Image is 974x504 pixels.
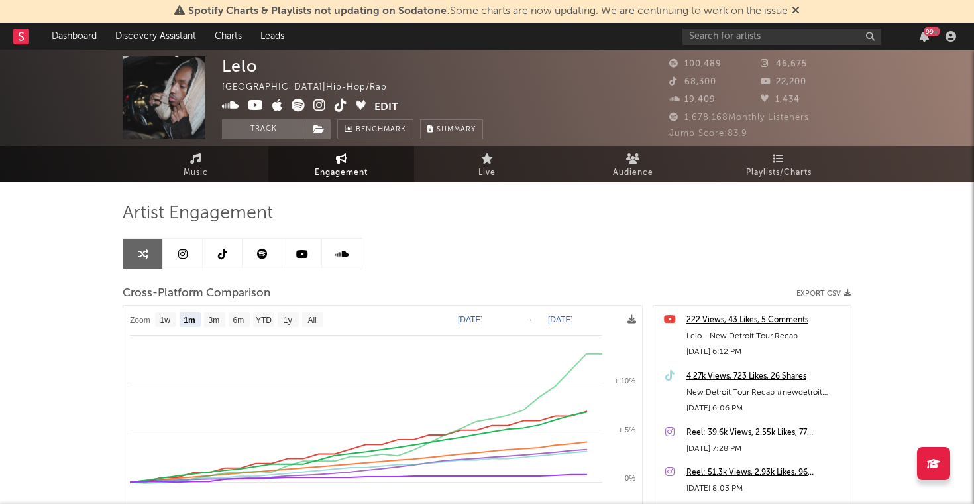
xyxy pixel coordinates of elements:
[315,165,368,181] span: Engagement
[184,165,208,181] span: Music
[796,290,851,298] button: Export CSV
[256,316,272,325] text: YTD
[669,78,716,86] span: 68,300
[188,6,447,17] span: Spotify Charts & Playlists not updating on Sodatone
[761,78,806,86] span: 22,200
[924,27,940,36] div: 99 +
[284,316,292,325] text: 1y
[686,441,844,457] div: [DATE] 7:28 PM
[669,129,747,138] span: Jump Score: 83.9
[478,165,496,181] span: Live
[706,146,851,182] a: Playlists/Charts
[123,146,268,182] a: Music
[205,23,251,50] a: Charts
[222,80,402,95] div: [GEOGRAPHIC_DATA] | Hip-Hop/Rap
[686,369,844,385] a: 4.27k Views, 723 Likes, 26 Shares
[184,316,195,325] text: 1m
[525,315,533,324] text: →
[251,23,294,50] a: Leads
[686,312,844,328] a: 222 Views, 43 Likes, 5 Comments
[233,316,244,325] text: 6m
[420,119,483,139] button: Summary
[761,60,807,68] span: 46,675
[209,316,220,325] text: 3m
[920,31,929,42] button: 99+
[761,95,800,104] span: 1,434
[686,465,844,481] a: Reel: 51.3k Views, 2.93k Likes, 96 Comments
[669,113,809,122] span: 1,678,168 Monthly Listeners
[613,165,653,181] span: Audience
[458,315,483,324] text: [DATE]
[686,344,844,360] div: [DATE] 6:12 PM
[686,401,844,416] div: [DATE] 6:06 PM
[106,23,205,50] a: Discovery Assistant
[437,126,476,133] span: Summary
[548,315,573,324] text: [DATE]
[746,165,812,181] span: Playlists/Charts
[42,23,106,50] a: Dashboard
[669,60,722,68] span: 100,489
[337,119,413,139] a: Benchmark
[615,377,636,385] text: + 10%
[123,206,273,221] span: Artist Engagement
[669,95,716,104] span: 19,409
[356,122,406,138] span: Benchmark
[160,316,171,325] text: 1w
[682,29,881,45] input: Search for artists
[222,56,258,76] div: Lelo
[188,6,788,17] span: : Some charts are now updating. We are continuing to work on the issue
[268,146,414,182] a: Engagement
[414,146,560,182] a: Live
[792,6,800,17] span: Dismiss
[222,119,305,139] button: Track
[560,146,706,182] a: Audience
[123,286,270,302] span: Cross-Platform Comparison
[686,425,844,441] a: Reel: 39.6k Views, 2.55k Likes, 77 Comments
[374,99,398,115] button: Edit
[686,481,844,497] div: [DATE] 8:03 PM
[307,316,316,325] text: All
[619,426,636,434] text: + 5%
[625,474,635,482] text: 0%
[686,328,844,344] div: Lelo - New Detroit Tour Recap
[686,385,844,401] div: New Detroit Tour Recap #newdetroit #Lelo
[130,316,150,325] text: Zoom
